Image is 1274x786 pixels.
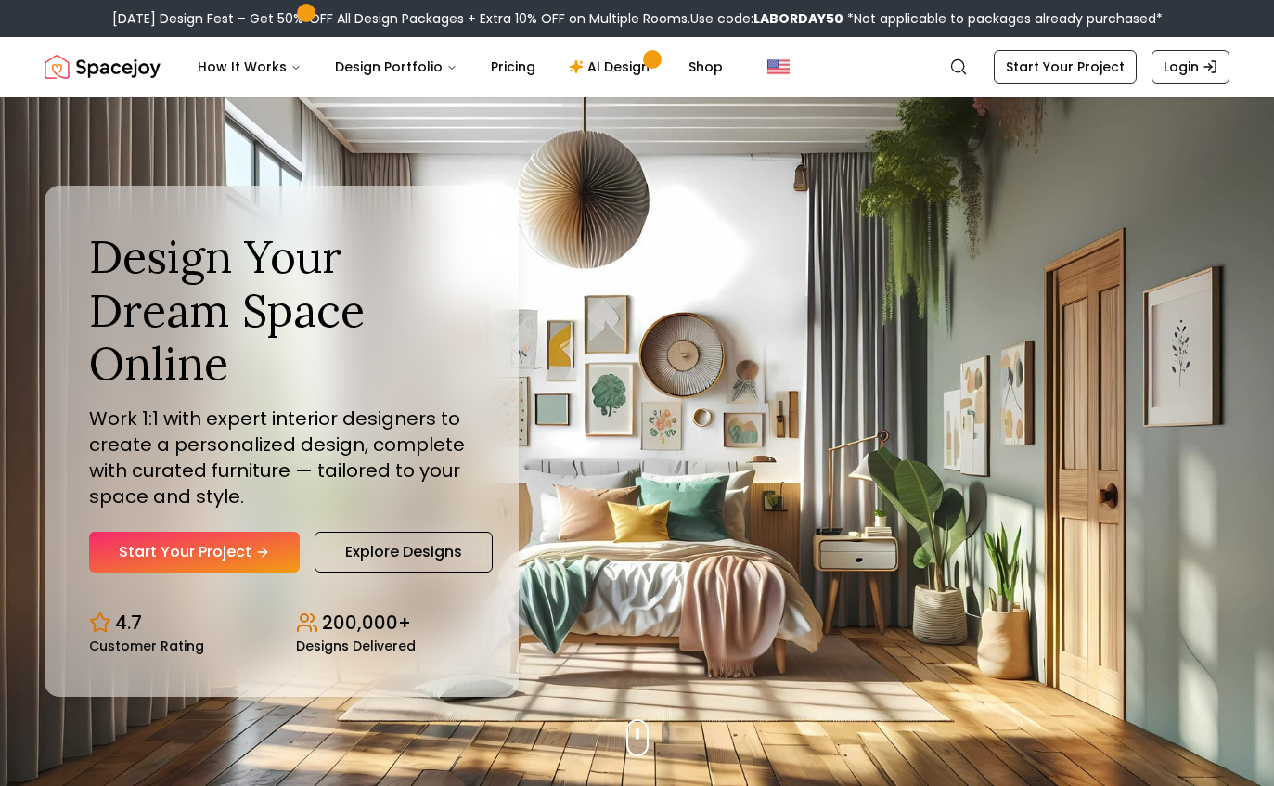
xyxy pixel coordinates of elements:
span: *Not applicable to packages already purchased* [843,9,1163,28]
small: Designs Delivered [296,639,416,652]
a: Shop [674,48,738,85]
button: Design Portfolio [320,48,472,85]
a: Pricing [476,48,550,85]
p: Work 1:1 with expert interior designers to create a personalized design, complete with curated fu... [89,406,474,509]
h1: Design Your Dream Space Online [89,230,474,391]
span: Use code: [690,9,843,28]
img: Spacejoy Logo [45,48,161,85]
a: AI Design [554,48,670,85]
a: Start Your Project [994,50,1137,84]
img: United States [767,56,790,78]
nav: Global [45,37,1229,97]
a: Explore Designs [315,532,493,573]
a: Spacejoy [45,48,161,85]
div: Design stats [89,595,474,652]
p: 4.7 [115,610,142,636]
small: Customer Rating [89,639,204,652]
div: [DATE] Design Fest – Get 50% OFF All Design Packages + Extra 10% OFF on Multiple Rooms. [112,9,1163,28]
a: Login [1152,50,1229,84]
nav: Main [183,48,738,85]
button: How It Works [183,48,316,85]
b: LABORDAY50 [753,9,843,28]
a: Start Your Project [89,532,300,573]
p: 200,000+ [322,610,411,636]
